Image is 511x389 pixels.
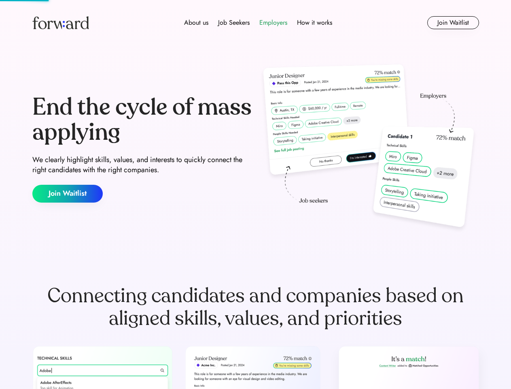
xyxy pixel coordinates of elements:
[297,18,332,28] div: How it works
[218,18,250,28] div: Job Seekers
[259,18,287,28] div: Employers
[259,62,479,236] img: hero-image.png
[32,155,252,175] div: We clearly highlight skills, values, and interests to quickly connect the right candidates with t...
[32,284,479,330] div: Connecting candidates and companies based on aligned skills, values, and priorities
[32,95,252,145] div: End the cycle of mass applying
[32,185,103,203] button: Join Waitlist
[184,18,208,28] div: About us
[427,16,479,29] button: Join Waitlist
[32,16,89,29] img: Forward logo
